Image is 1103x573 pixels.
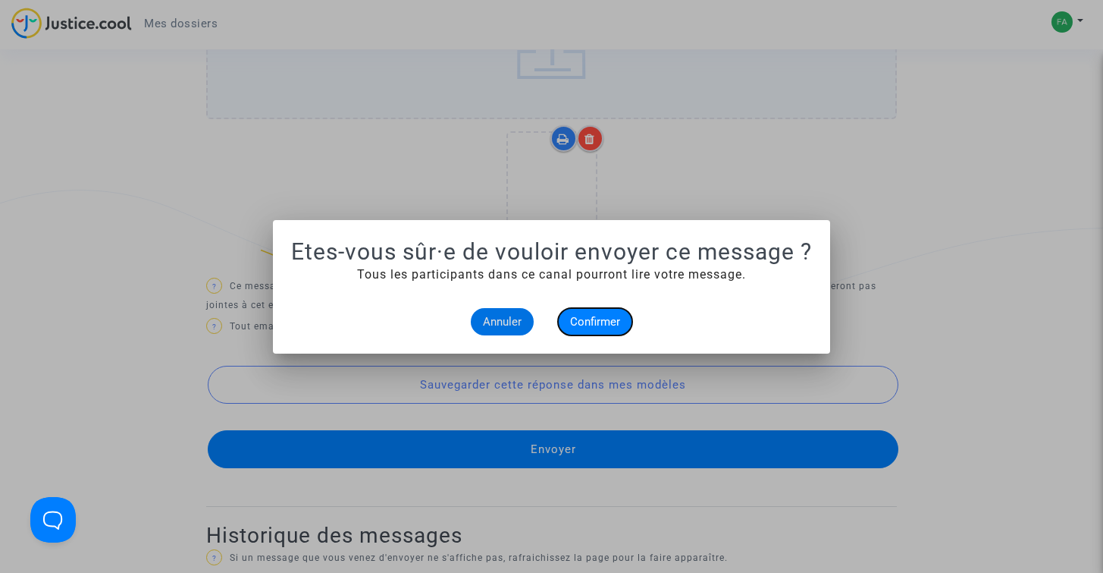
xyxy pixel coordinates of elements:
[291,238,812,266] h1: Etes-vous sûr·e de vouloir envoyer ce message ?
[357,267,746,282] span: Tous les participants dans ce canal pourront lire votre message.
[483,315,522,329] span: Annuler
[570,315,620,329] span: Confirmer
[558,308,632,335] button: Confirmer
[471,308,534,335] button: Annuler
[30,497,76,543] iframe: Help Scout Beacon - Open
